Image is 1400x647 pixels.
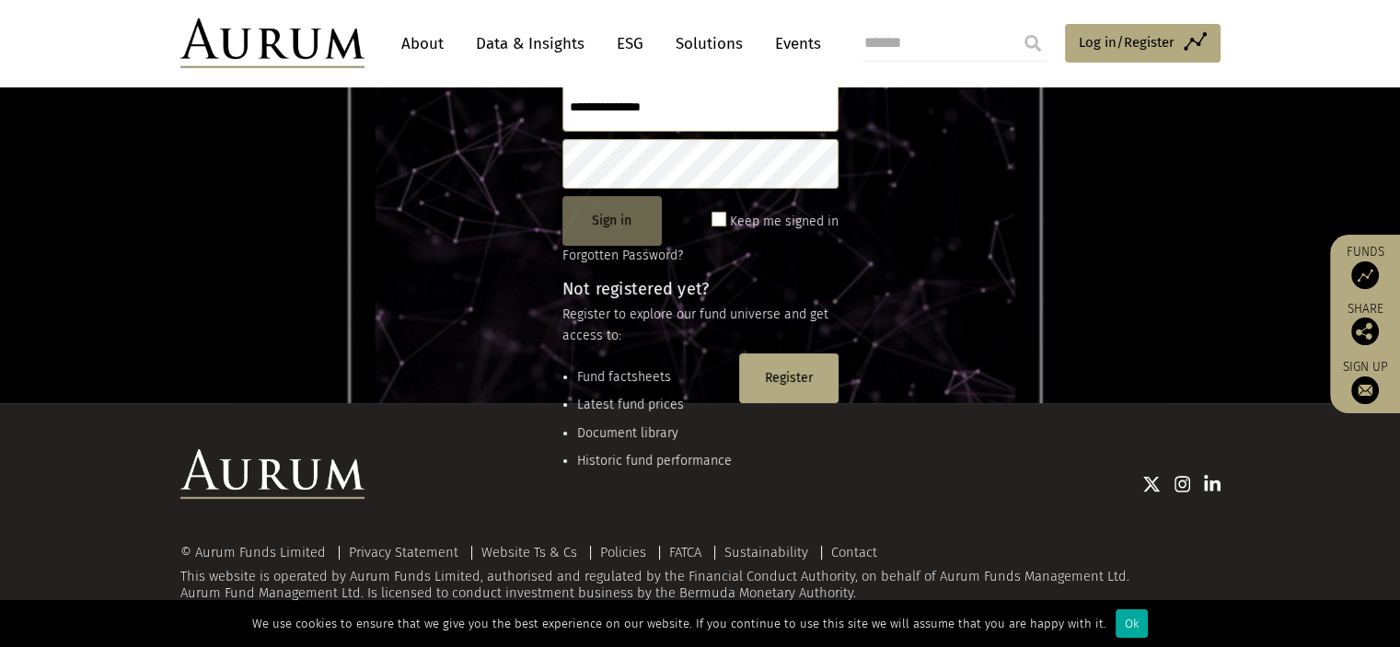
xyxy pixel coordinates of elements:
img: Access Funds [1351,261,1379,289]
img: Twitter icon [1142,475,1161,493]
div: This website is operated by Aurum Funds Limited, authorised and regulated by the Financial Conduc... [180,545,1221,601]
img: Instagram icon [1174,475,1191,493]
h4: Not registered yet? [562,281,839,297]
a: Forgotten Password? [562,248,683,263]
a: Solutions [666,27,752,61]
img: Linkedin icon [1204,475,1221,493]
span: Log in/Register [1079,31,1174,53]
img: Aurum [180,18,364,68]
a: ESG [607,27,653,61]
div: © Aurum Funds Limited [180,546,335,560]
button: Register [739,353,839,403]
p: Register to explore our fund universe and get access to: [562,305,839,346]
a: Sustainability [724,544,808,560]
a: Contact [831,544,877,560]
div: Share [1339,303,1391,345]
li: Fund factsheets [577,367,732,387]
a: Privacy Statement [349,544,458,560]
a: Policies [600,544,646,560]
input: Submit [1014,25,1051,62]
a: Funds [1339,244,1391,289]
img: Share this post [1351,318,1379,345]
div: Ok [1116,609,1148,638]
a: Events [766,27,821,61]
a: About [392,27,453,61]
a: Website Ts & Cs [481,544,577,560]
img: Sign up to our newsletter [1351,376,1379,404]
label: Keep me signed in [730,211,839,233]
a: Log in/Register [1065,24,1221,63]
a: Data & Insights [467,27,594,61]
a: FATCA [669,544,701,560]
button: Sign in [562,196,662,246]
li: Document library [577,423,732,444]
li: Latest fund prices [577,395,732,415]
a: Sign up [1339,359,1391,404]
img: Aurum Logo [180,449,364,499]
